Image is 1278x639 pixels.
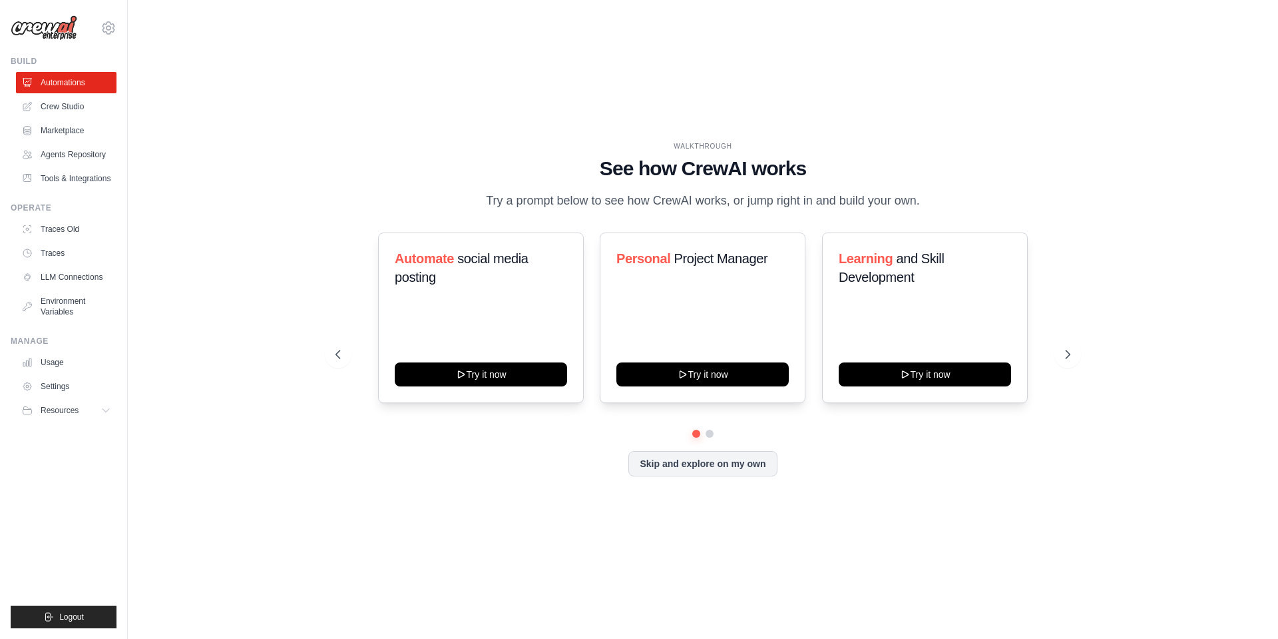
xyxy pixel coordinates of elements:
span: Automate [395,251,454,266]
span: Resources [41,405,79,416]
a: Traces Old [16,219,116,240]
p: Try a prompt below to see how CrewAI works, or jump right in and build your own. [479,191,927,211]
div: Manage [11,336,116,346]
a: Agents Repository [16,144,116,165]
div: Operate [11,203,116,213]
a: Automations [16,72,116,93]
a: Settings [16,376,116,397]
button: Resources [16,400,116,421]
button: Logout [11,606,116,628]
span: Logout [59,612,84,622]
a: Marketplace [16,120,116,141]
button: Skip and explore on my own [628,451,777,476]
a: Crew Studio [16,96,116,117]
button: Try it now [395,362,567,386]
a: Traces [16,243,116,264]
h1: See how CrewAI works [335,157,1070,181]
a: Usage [16,352,116,373]
a: LLM Connections [16,267,116,288]
span: Learning [839,251,893,266]
span: social media posting [395,251,529,285]
div: WALKTHROUGH [335,141,1070,151]
img: Logo [11,15,77,41]
a: Environment Variables [16,291,116,322]
span: and Skill Development [839,251,944,285]
div: Build [11,56,116,67]
a: Tools & Integrations [16,168,116,189]
button: Try it now [839,362,1011,386]
span: Project Manager [674,251,768,266]
button: Try it now [616,362,789,386]
span: Personal [616,251,670,266]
